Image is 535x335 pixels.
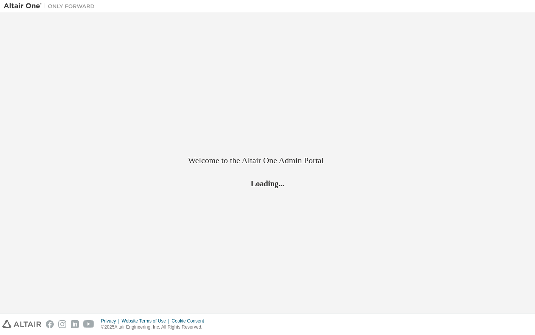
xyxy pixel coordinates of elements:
[101,318,122,324] div: Privacy
[83,320,94,328] img: youtube.svg
[71,320,79,328] img: linkedin.svg
[122,318,172,324] div: Website Terms of Use
[4,2,98,10] img: Altair One
[188,155,347,166] h2: Welcome to the Altair One Admin Portal
[2,320,41,328] img: altair_logo.svg
[46,320,54,328] img: facebook.svg
[172,318,208,324] div: Cookie Consent
[188,178,347,188] h2: Loading...
[101,324,209,330] p: © 2025 Altair Engineering, Inc. All Rights Reserved.
[58,320,66,328] img: instagram.svg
